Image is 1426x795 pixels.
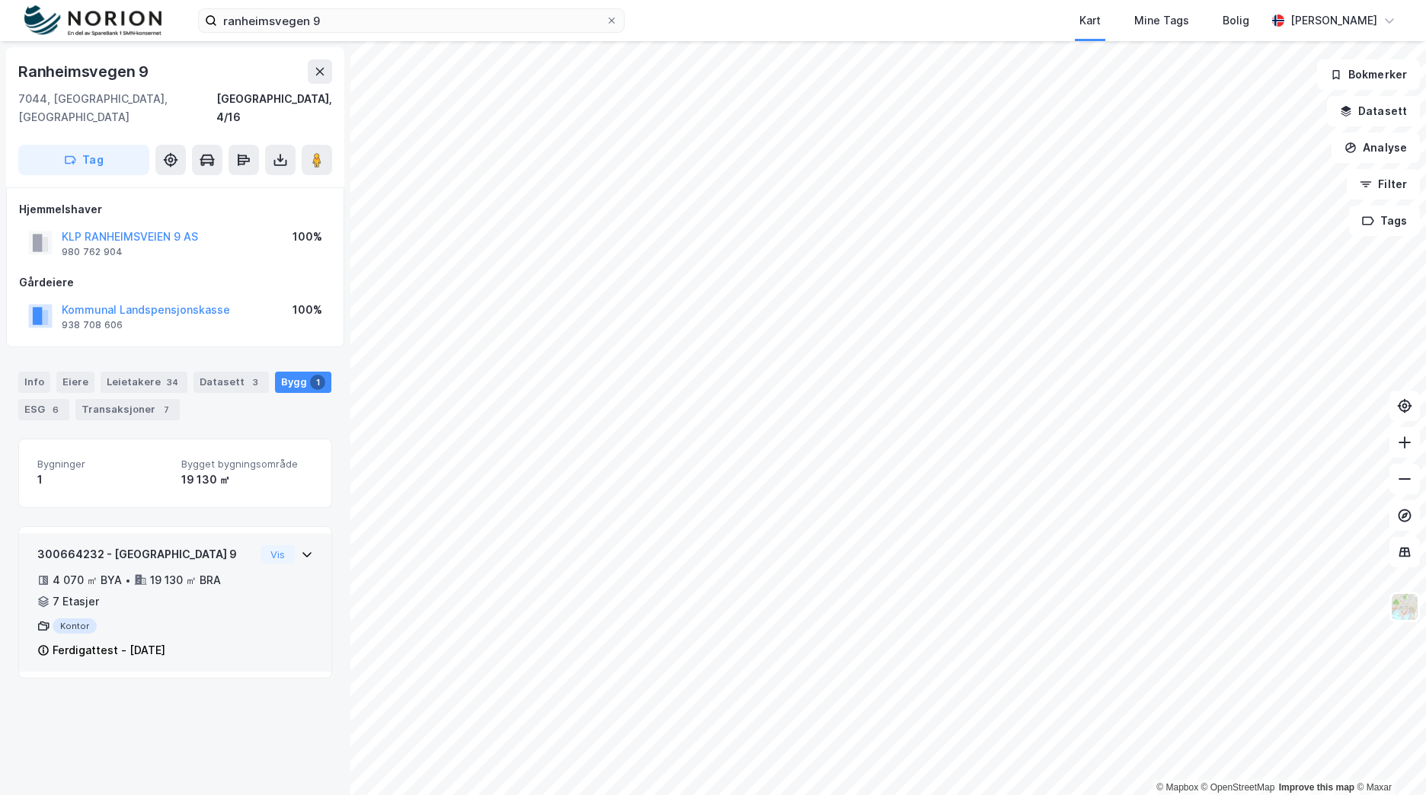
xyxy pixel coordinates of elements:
div: Info [18,372,50,393]
iframe: Chat Widget [1350,722,1426,795]
div: Mine Tags [1134,11,1189,30]
div: • [125,574,131,586]
button: Analyse [1332,132,1420,163]
span: Bygninger [37,458,169,471]
div: Hjemmelshaver [19,200,331,219]
button: Vis [261,545,295,564]
a: Improve this map [1279,782,1354,793]
input: Søk på adresse, matrikkel, gårdeiere, leietakere eller personer [217,9,606,32]
div: Eiere [56,372,94,393]
div: 19 130 ㎡ BRA [150,571,221,589]
div: 1 [37,471,169,489]
div: 300664232 - [GEOGRAPHIC_DATA] 9 [37,545,254,564]
div: Datasett [193,372,269,393]
div: 19 130 ㎡ [181,471,313,489]
div: Bolig [1223,11,1249,30]
div: Kontrollprogram for chat [1350,722,1426,795]
div: Kart [1079,11,1101,30]
div: Gårdeiere [19,273,331,292]
div: Transaksjoner [75,399,180,420]
div: 980 762 904 [62,246,123,258]
a: OpenStreetMap [1201,782,1275,793]
div: [GEOGRAPHIC_DATA], 4/16 [216,90,332,126]
div: Bygg [275,372,331,393]
span: Bygget bygningsområde [181,458,313,471]
div: 7 [158,402,174,417]
div: 100% [293,228,322,246]
div: 6 [48,402,63,417]
div: Ferdigattest - [DATE] [53,641,165,659]
div: 4 070 ㎡ BYA [53,571,122,589]
div: 938 708 606 [62,319,123,331]
div: [PERSON_NAME] [1290,11,1377,30]
div: 3 [248,375,263,390]
div: 7044, [GEOGRAPHIC_DATA], [GEOGRAPHIC_DATA] [18,90,216,126]
div: Leietakere [101,372,187,393]
img: Z [1390,592,1419,621]
div: ESG [18,399,69,420]
div: 1 [310,375,325,390]
img: norion-logo.80e7a08dc31c2e691866.png [24,5,161,37]
button: Filter [1347,169,1420,200]
div: Ranheimsvegen 9 [18,59,152,84]
button: Tags [1349,206,1420,236]
div: 34 [164,375,181,390]
button: Datasett [1327,96,1420,126]
div: 100% [293,301,322,319]
a: Mapbox [1156,782,1198,793]
button: Tag [18,145,149,175]
button: Bokmerker [1317,59,1420,90]
div: 7 Etasjer [53,592,99,611]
